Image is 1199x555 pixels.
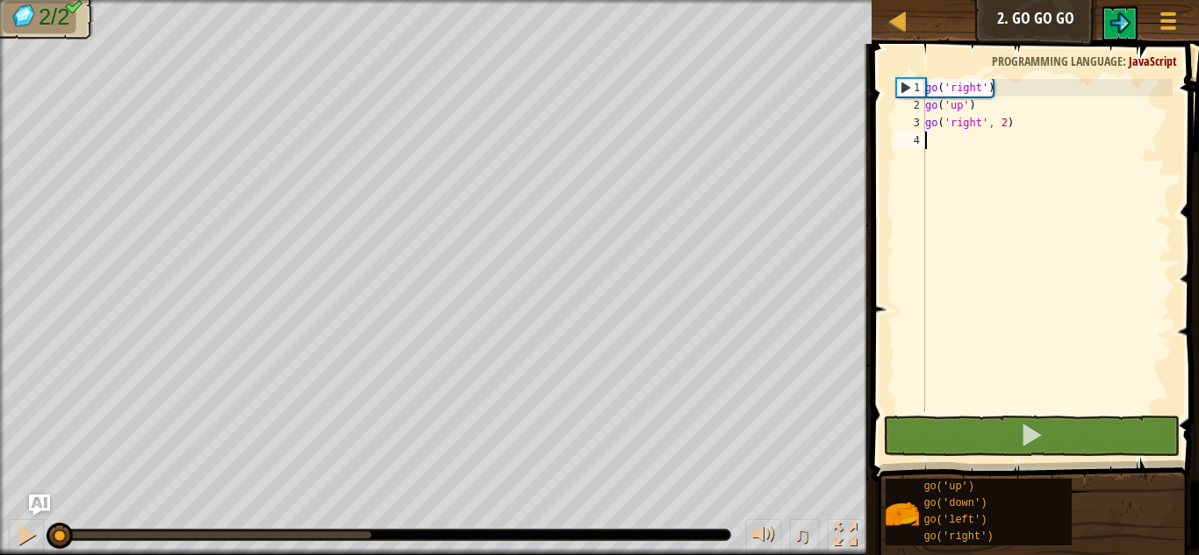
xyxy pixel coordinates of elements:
[896,96,925,114] div: 2
[1102,6,1138,41] button: $t('play_level.next_level')
[39,4,70,30] span: 2/2
[3,1,75,33] li: Collect the gems.
[29,495,50,516] button: Ask AI
[886,497,919,530] img: portrait.png
[883,416,1180,456] button: Shift+Enter: Run current code.
[923,514,987,526] span: go('left')
[828,519,863,555] button: Toggle fullscreen
[1123,53,1129,69] span: :
[897,79,925,96] div: 1
[896,114,925,132] div: 3
[992,53,1123,69] span: Programming language
[1055,10,1085,26] span: Ask AI
[1129,53,1177,69] span: JavaScript
[9,519,44,555] button: Ctrl + P: Pause
[923,480,974,493] span: go('up')
[746,519,781,555] button: Adjust volume
[896,132,925,149] div: 4
[1046,4,1094,36] button: Ask AI
[923,530,993,543] span: go('right')
[1146,4,1190,45] button: Show game menu
[793,522,811,548] span: ♫
[790,519,820,555] button: ♫
[923,497,987,509] span: go('down')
